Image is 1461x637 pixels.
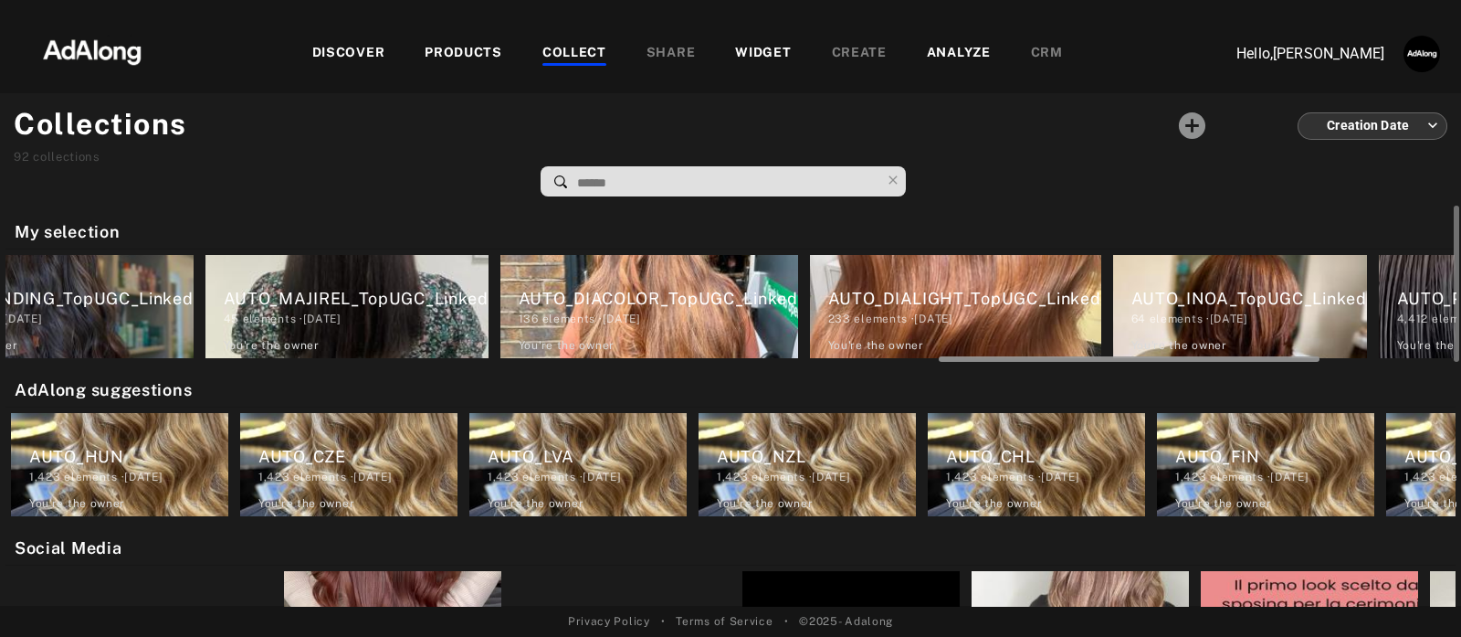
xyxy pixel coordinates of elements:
[946,469,1145,485] div: elements · [DATE]
[29,444,228,469] div: AUTO_HUN
[946,444,1145,469] div: AUTO_CHL
[735,43,791,65] div: WIDGET
[258,471,290,483] span: 1,423
[1175,444,1374,469] div: AUTO_FIN
[1404,471,1436,483] span: 1,423
[1131,311,1367,327] div: elements · [DATE]
[488,444,687,469] div: AUTO_LVA
[1108,249,1372,364] div: AUTO_INOA_TopUGC_Linked64 elements ·[DATE]You're the owner
[828,286,1101,311] div: AUTO_DIALIGHT_TopUGC_Linked
[15,377,1456,402] h2: AdAlong suggestions
[1175,495,1271,512] div: You're the owner
[1131,337,1227,354] div: You're the owner
[1175,471,1207,483] span: 1,423
[519,337,615,354] div: You're the owner
[224,311,489,327] div: elements · [DATE]
[927,43,991,65] div: ANALYZE
[828,311,1101,327] div: elements · [DATE]
[804,249,1107,364] div: AUTO_DIALIGHT_TopUGC_Linked233 elements ·[DATE]You're the owner
[1314,101,1438,150] div: Creation Date
[519,313,539,325] span: 136
[717,469,916,485] div: elements · [DATE]
[1219,602,1418,627] div: LPS INFLUENCE IT
[29,495,125,512] div: You're the owner
[224,337,320,354] div: You're the owner
[488,471,520,483] span: 1,423
[29,469,228,485] div: elements · [DATE]
[693,408,921,522] div: AUTO_NZL1,423 elements ·[DATE]You're the owner
[828,337,924,354] div: You're the owner
[14,102,187,146] h1: Collections
[258,469,457,485] div: elements · [DATE]
[542,43,606,65] div: COLLECT
[1151,408,1380,522] div: AUTO_FIN1,423 elements ·[DATE]You're the owner
[717,471,749,483] span: 1,423
[1175,469,1374,485] div: elements · [DATE]
[464,408,692,522] div: AUTO_LVA1,423 elements ·[DATE]You're the owner
[676,613,773,630] a: Terms of Service
[1403,36,1440,72] img: AATXAJzUJh5t706S9lc_3n6z7NVUglPkrjZIexBIJ3ug=s96-c
[568,613,650,630] a: Privacy Policy
[12,23,173,78] img: 63233d7d88ed69de3c212112c67096b6.png
[200,249,494,364] div: AUTO_MAJIREL_TopUGC_Linked45 elements ·[DATE]You're the owner
[990,602,1189,627] div: LPS INFLUENCE DACH
[1202,43,1384,65] p: Hello, [PERSON_NAME]
[784,613,789,630] span: •
[799,613,893,630] span: © 2025 - Adalong
[828,313,851,325] span: 233
[661,613,666,630] span: •
[1131,313,1146,325] span: 64
[1399,31,1445,77] button: Account settings
[832,43,887,65] div: CREATE
[312,43,385,65] div: DISCOVER
[15,536,1456,560] h2: Social Media
[1031,43,1063,65] div: CRM
[258,495,354,512] div: You're the owner
[1131,286,1367,311] div: AUTO_INOA_TopUGC_Linked
[488,495,583,512] div: You're the owner
[519,286,798,311] div: AUTO_DIACOLOR_TopUGC_Linked
[946,471,978,483] span: 1,423
[1370,549,1461,637] div: Widget de chat
[235,408,463,522] div: AUTO_CZE1,423 elements ·[DATE]You're the owner
[495,249,804,364] div: AUTO_DIACOLOR_TopUGC_Linked136 elements ·[DATE]You're the owner
[761,602,960,627] div: LPS INFLUENCE UK
[1370,549,1461,637] iframe: Chat Widget
[224,313,239,325] span: 45
[922,408,1151,522] div: AUTO_CHL1,423 elements ·[DATE]You're the owner
[646,43,696,65] div: SHARE
[302,602,501,627] div: VIDEO TEST
[14,150,29,164] span: 92
[946,495,1042,512] div: You're the owner
[14,148,187,166] div: collections
[224,286,489,311] div: AUTO_MAJIREL_TopUGC_Linked
[29,471,61,483] span: 1,423
[425,43,502,65] div: PRODUCTS
[258,444,457,469] div: AUTO_CZE
[519,311,798,327] div: elements · [DATE]
[531,602,730,627] div: LPS INFLUENCE ES
[717,444,916,469] div: AUTO_NZL
[717,495,813,512] div: You're the owner
[15,219,1456,244] h2: My selection
[1397,313,1429,325] span: 4,412
[35,602,272,627] div: AUTO_AIRLIGHT_PRO_COMB
[488,469,687,485] div: elements · [DATE]
[1169,102,1215,149] button: Add a collecton
[5,408,234,522] div: AUTO_HUN1,423 elements ·[DATE]You're the owner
